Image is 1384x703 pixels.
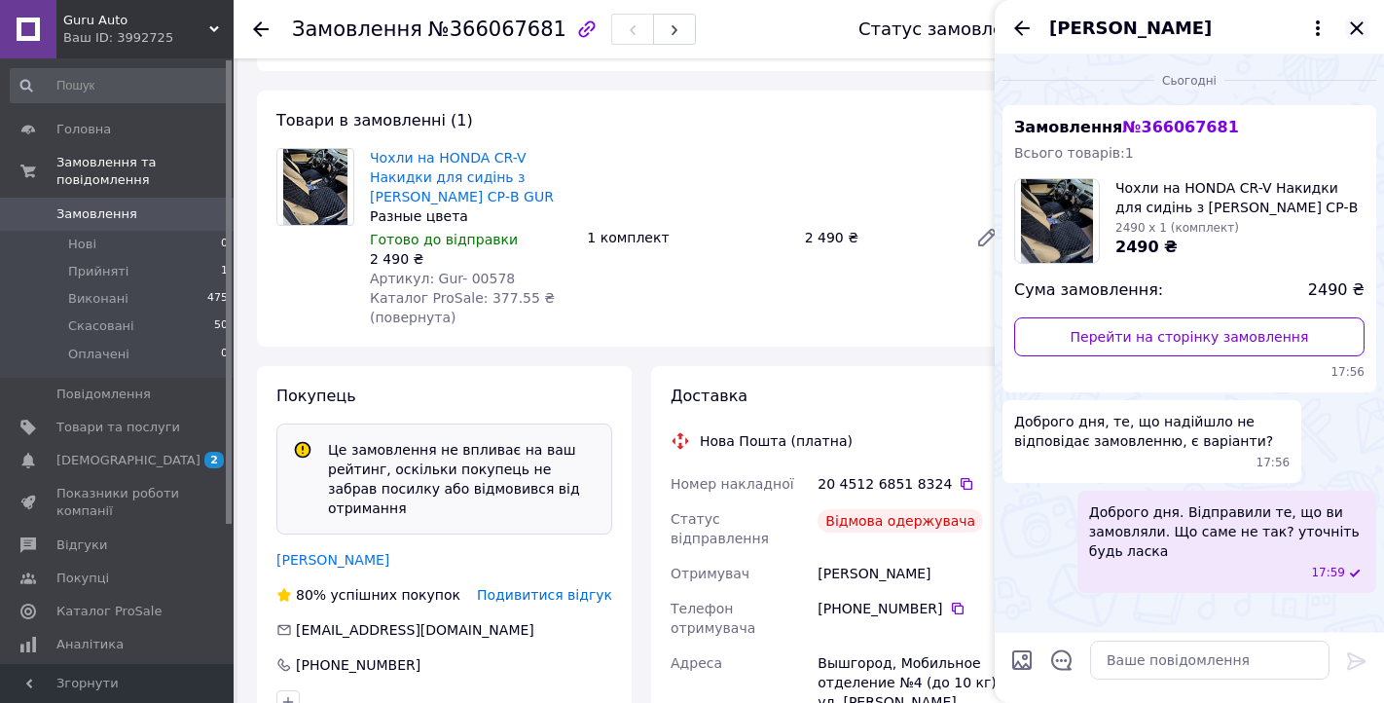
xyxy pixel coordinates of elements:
div: 2 490 ₴ [797,224,960,251]
span: 1 [221,263,228,280]
div: Ваш ID: 3992725 [63,29,234,47]
span: Адреса [671,655,722,671]
span: 80% [296,587,326,603]
input: Пошук [10,68,230,103]
span: Артикул: Gur- 00578 [370,271,515,286]
span: Отримувач [671,566,749,581]
span: Чохли на HONDA CR-V Накидки для сидінь з [PERSON_NAME] СР-В GUR [1115,178,1365,217]
div: 2 490 ₴ [370,249,571,269]
span: 2 [204,452,224,468]
div: Це замовлення не впливає на ваш рейтинг, оскільки покупець не забрав посилку або відмовився від о... [320,440,603,518]
div: Разные цвета [370,206,571,226]
span: Скасовані [68,317,134,335]
span: Замовлення [56,205,137,223]
span: Прийняті [68,263,128,280]
span: Нові [68,236,96,253]
span: 2490 ₴ [1308,279,1365,302]
button: [PERSON_NAME] [1049,16,1329,41]
div: 20 4512 6851 8324 [818,474,1006,494]
span: Доброго дня. Відправили те, що ви замовляли. Що саме не так? уточніть будь ласка [1089,502,1365,561]
img: Чохли на HONDA CR-V Накидки для сидінь з алькантари Хонда СР-В GUR [283,149,348,225]
span: 17:56 12.10.2025 [1257,455,1291,471]
div: Повернутися назад [253,19,269,39]
span: 475 [207,290,228,308]
button: Закрити [1345,17,1368,40]
span: Показники роботи компанії [56,485,180,520]
span: Сьогодні [1154,73,1224,90]
span: Виконані [68,290,128,308]
div: [PHONE_NUMBER] [294,655,422,675]
span: Guru Auto [63,12,209,29]
img: 6174298125_w1000_h1000_chohli-na-honda.jpg [1021,179,1093,263]
span: Покупці [56,570,109,587]
span: Товари в замовленні (1) [276,111,473,129]
span: Покупець [276,387,356,405]
span: 2490 x 1 (комплект) [1115,221,1239,235]
span: Доброго дня, те, що надійшло не відповідає замовленню, є варіанти? [1014,412,1290,451]
span: Статус відправлення [671,511,769,546]
span: 0 [221,236,228,253]
span: 2490 ₴ [1115,238,1178,256]
a: [PERSON_NAME] [276,552,389,568]
span: [EMAIL_ADDRESS][DOMAIN_NAME] [296,622,534,638]
div: [PHONE_NUMBER] [818,599,1006,618]
span: Каталог ProSale: 377.55 ₴ (повернута) [370,290,555,325]
div: Відмова одержувача [818,509,983,533]
span: Замовлення [292,18,422,41]
span: 17:56 12.10.2025 [1014,364,1365,381]
span: Номер накладної [671,476,794,492]
span: 0 [221,346,228,363]
span: Аналітика [56,636,124,653]
a: Чохли на HONDA CR-V Накидки для сидінь з [PERSON_NAME] СР-В GUR [370,150,554,204]
span: Повідомлення [56,386,151,403]
a: Редагувати [967,218,1006,257]
span: Головна [56,121,111,138]
span: Замовлення та повідомлення [56,154,234,189]
span: Готово до відправки [370,232,518,247]
button: Назад [1010,17,1034,40]
button: Відкрити шаблони відповідей [1049,647,1074,673]
span: Оплачені [68,346,129,363]
span: Каталог ProSale [56,603,162,620]
span: Доставка [671,387,747,405]
span: [DEMOGRAPHIC_DATA] [56,452,200,469]
span: Відгуки [56,536,107,554]
span: Сума замовлення: [1014,279,1163,302]
span: Товари та послуги [56,419,180,436]
span: № 366067681 [1122,118,1238,136]
span: №366067681 [428,18,566,41]
div: Нова Пошта (платна) [695,431,857,451]
span: 50 [214,317,228,335]
div: [PERSON_NAME] [814,556,1010,591]
div: 1 комплект [579,224,796,251]
span: [PERSON_NAME] [1049,16,1212,41]
div: 12.10.2025 [1002,70,1376,90]
span: Телефон отримувача [671,601,755,636]
div: успішних покупок [276,585,460,605]
div: Статус замовлення [858,19,1038,39]
span: Замовлення [1014,118,1239,136]
span: Всього товарів: 1 [1014,145,1134,161]
a: Перейти на сторінку замовлення [1014,317,1365,356]
span: 17:59 12.10.2025 [1311,565,1345,581]
span: Подивитися відгук [477,587,612,603]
